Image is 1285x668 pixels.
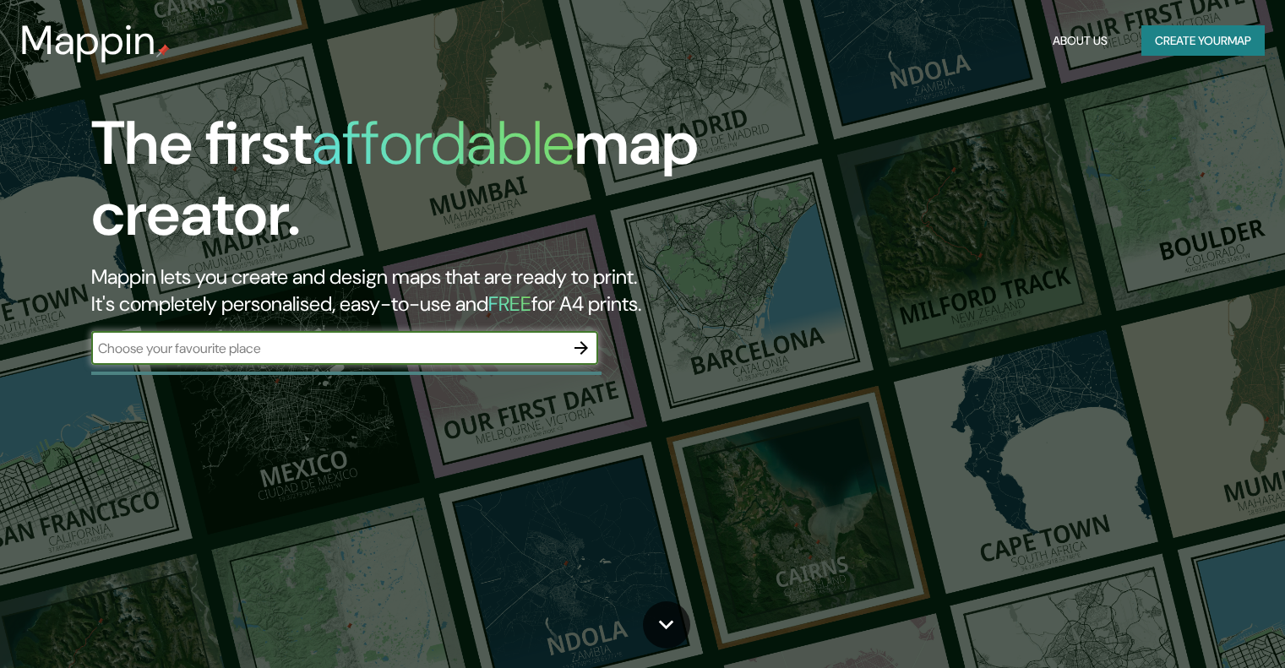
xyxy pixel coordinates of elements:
button: Create yourmap [1141,25,1265,57]
img: mappin-pin [156,44,170,57]
h1: The first map creator. [91,108,734,263]
h3: Mappin [20,17,156,64]
h2: Mappin lets you create and design maps that are ready to print. It's completely personalised, eas... [91,263,734,318]
input: Choose your favourite place [91,339,564,358]
button: About Us [1046,25,1114,57]
h1: affordable [312,104,574,182]
h5: FREE [488,291,531,317]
